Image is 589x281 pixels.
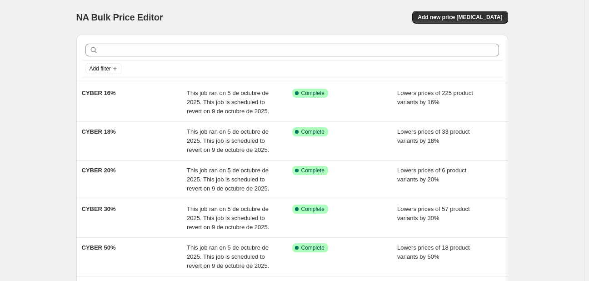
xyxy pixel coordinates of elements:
span: Add new price [MEDICAL_DATA] [418,14,502,21]
span: Lowers prices of 6 product variants by 20% [397,167,466,183]
button: Add new price [MEDICAL_DATA] [412,11,508,24]
span: CYBER 16% [82,90,116,96]
span: Complete [301,128,324,135]
span: Complete [301,244,324,251]
span: Add filter [90,65,111,72]
button: Add filter [85,63,122,74]
span: NA Bulk Price Editor [76,12,163,22]
span: Complete [301,167,324,174]
span: Complete [301,90,324,97]
span: CYBER 50% [82,244,116,251]
span: Complete [301,206,324,213]
span: This job ran on 5 de octubre de 2025. This job is scheduled to revert on 9 de octubre de 2025. [187,90,269,115]
span: Lowers prices of 33 product variants by 18% [397,128,470,144]
span: This job ran on 5 de octubre de 2025. This job is scheduled to revert on 9 de octubre de 2025. [187,167,269,192]
span: This job ran on 5 de octubre de 2025. This job is scheduled to revert on 9 de octubre de 2025. [187,244,269,269]
span: This job ran on 5 de octubre de 2025. This job is scheduled to revert on 9 de octubre de 2025. [187,206,269,231]
span: This job ran on 5 de octubre de 2025. This job is scheduled to revert on 9 de octubre de 2025. [187,128,269,153]
span: CYBER 30% [82,206,116,212]
span: CYBER 18% [82,128,116,135]
span: Lowers prices of 225 product variants by 16% [397,90,473,105]
span: CYBER 20% [82,167,116,174]
span: Lowers prices of 18 product variants by 50% [397,244,470,260]
span: Lowers prices of 57 product variants by 30% [397,206,470,221]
